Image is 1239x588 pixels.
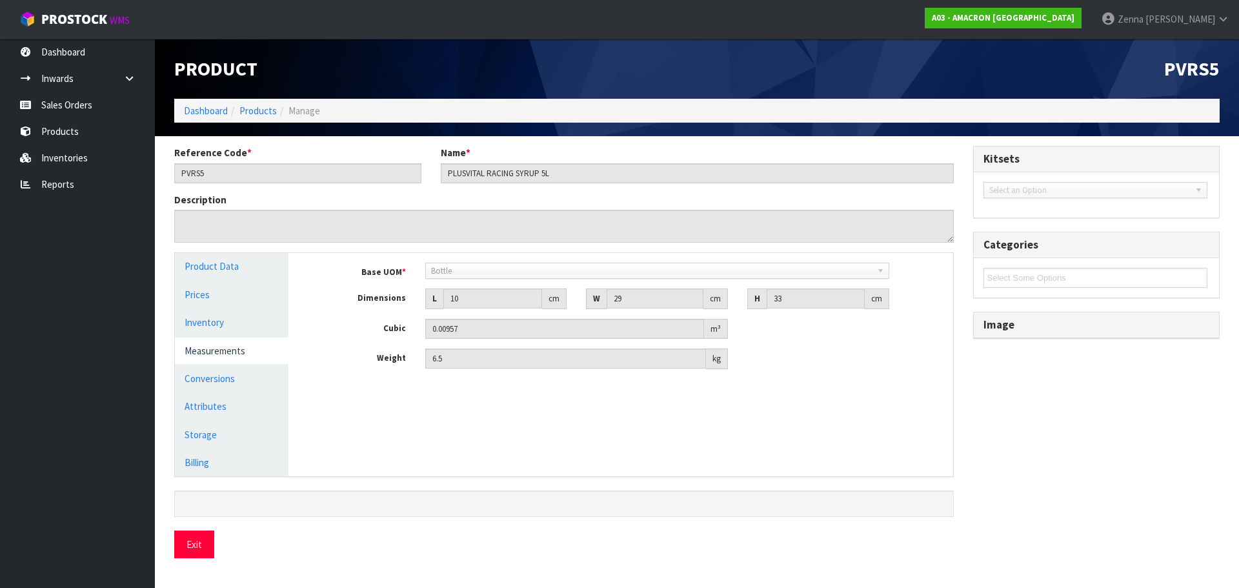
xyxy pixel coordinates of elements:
label: Base UOM [308,263,416,279]
div: cm [703,289,728,309]
a: Products [239,105,277,117]
input: Cubic [425,319,705,339]
label: Description [174,193,227,207]
strong: A03 - AMACRON [GEOGRAPHIC_DATA] [932,12,1074,23]
a: Inventory [175,309,288,336]
strong: W [593,293,600,304]
a: Billing [175,449,288,476]
div: cm [865,289,889,309]
h3: Image [983,319,1210,331]
a: Dashboard [184,105,228,117]
img: cube-alt.png [19,11,35,27]
label: Cubic [308,319,416,335]
a: Prices [175,281,288,308]
div: m³ [704,319,728,340]
div: kg [706,349,728,369]
a: Attributes [175,393,288,420]
button: Exit [174,531,214,558]
h3: Kitsets [983,153,1210,165]
div: cm [542,289,567,309]
a: Measurements [175,338,288,364]
span: PVRS5 [1164,56,1220,81]
input: Name [441,163,954,183]
a: Storage [175,421,288,448]
strong: L [432,293,437,304]
span: Zenna [1118,13,1143,25]
span: Manage [288,105,320,117]
a: Conversions [175,365,288,392]
small: WMS [110,14,130,26]
input: Reference Code [174,163,421,183]
label: Weight [308,349,416,365]
span: ProStock [41,11,107,28]
h3: Categories [983,239,1210,251]
label: Reference Code [174,146,252,159]
span: Select an Option [989,183,1190,198]
span: Bottle [431,263,872,279]
a: Product Data [175,253,288,279]
input: Width [607,289,703,309]
span: [PERSON_NAME] [1145,13,1215,25]
input: Weight [425,349,707,369]
label: Name [441,146,470,159]
input: Height [767,289,865,309]
label: Dimensions [308,289,416,305]
input: Length [443,289,543,309]
strong: H [754,293,760,304]
span: Product [174,56,257,81]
